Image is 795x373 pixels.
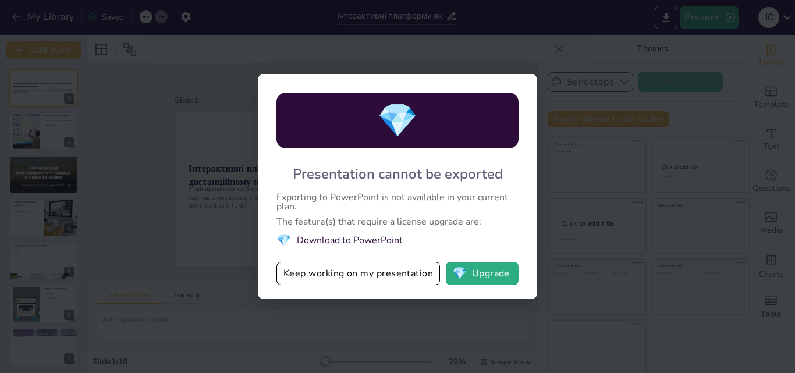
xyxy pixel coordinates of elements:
[276,232,291,248] span: diamond
[446,262,519,285] button: diamondUpgrade
[276,193,519,211] div: Exporting to PowerPoint is not available in your current plan.
[377,98,418,143] span: diamond
[276,232,519,248] li: Download to PowerPoint
[293,165,503,183] div: Presentation cannot be exported
[276,262,440,285] button: Keep working on my presentation
[452,268,467,279] span: diamond
[276,217,519,226] div: The feature(s) that require a license upgrade are:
